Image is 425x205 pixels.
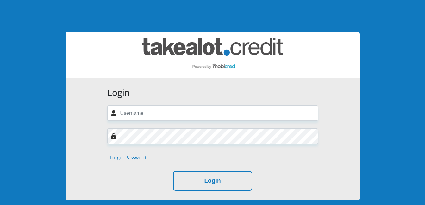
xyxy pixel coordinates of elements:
[110,110,117,116] img: user-icon image
[142,38,283,72] img: takealot_credit logo
[107,105,318,121] input: Username
[110,133,117,139] img: Image
[110,154,146,161] a: Forgot Password
[173,171,252,191] button: Login
[107,87,318,98] h3: Login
